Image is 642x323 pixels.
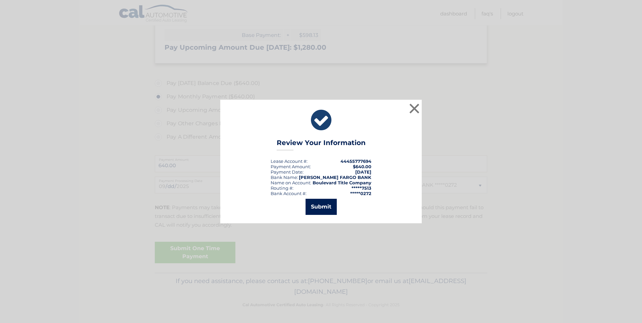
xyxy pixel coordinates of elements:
div: Routing #: [271,185,293,191]
div: Bank Name: [271,175,298,180]
button: Submit [306,199,337,215]
span: [DATE] [355,169,371,175]
strong: 44455777694 [340,158,371,164]
h3: Review Your Information [277,139,366,150]
button: × [408,102,421,115]
div: Bank Account #: [271,191,307,196]
div: Name on Account: [271,180,311,185]
div: : [271,169,304,175]
strong: Boulevard Title Company [313,180,371,185]
span: $640.00 [353,164,371,169]
strong: [PERSON_NAME] FARGO BANK [299,175,371,180]
span: Payment Date [271,169,303,175]
div: Lease Account #: [271,158,308,164]
div: Payment Amount: [271,164,311,169]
